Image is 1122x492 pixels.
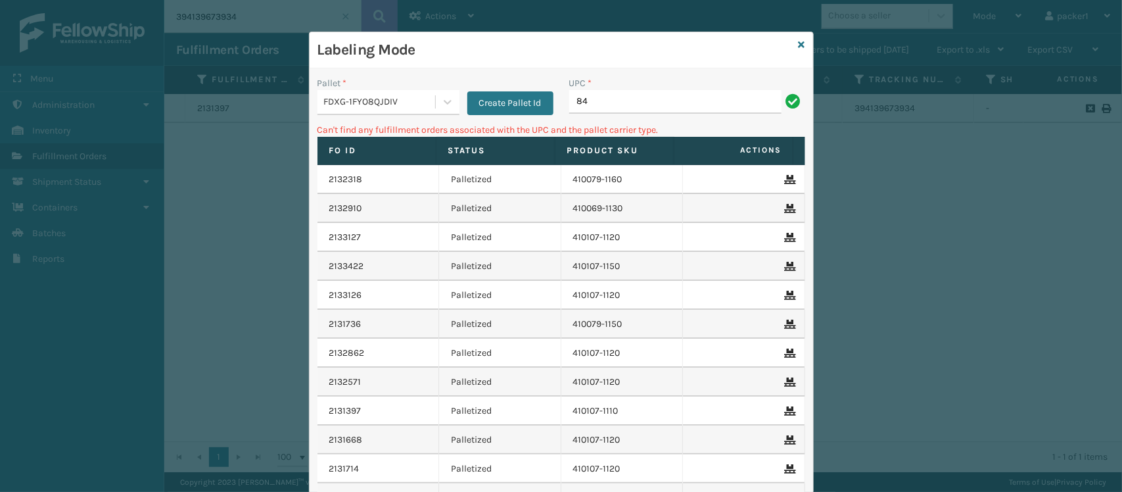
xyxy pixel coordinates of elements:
[561,455,684,483] td: 410107-1120
[329,289,362,302] a: 2133126
[448,145,543,157] label: Status
[439,223,561,252] td: Palletized
[329,318,362,331] a: 2131736
[561,310,684,339] td: 410079-1150
[439,455,561,483] td: Palletized
[329,433,363,447] a: 2131668
[317,76,347,90] label: Pallet
[569,76,592,90] label: UPC
[439,165,561,194] td: Palletized
[439,252,561,281] td: Palletized
[329,347,365,360] a: 2132862
[785,233,793,242] i: Remove From Pallet
[561,252,684,281] td: 410107-1150
[329,462,360,476] a: 2131714
[329,202,362,215] a: 2132910
[329,405,362,418] a: 2131397
[467,91,553,115] button: Create Pallet Id
[329,260,364,273] a: 2133422
[785,204,793,213] i: Remove From Pallet
[439,397,561,426] td: Palletized
[561,281,684,310] td: 410107-1120
[329,173,363,186] a: 2132318
[561,223,684,252] td: 410107-1120
[317,40,793,60] h3: Labeling Mode
[785,378,793,387] i: Remove From Pallet
[439,368,561,397] td: Palletized
[785,435,793,445] i: Remove From Pallet
[785,291,793,300] i: Remove From Pallet
[329,376,362,389] a: 2132571
[561,165,684,194] td: 410079-1160
[439,310,561,339] td: Palletized
[785,464,793,474] i: Remove From Pallet
[324,95,436,109] div: FDXG-1FYO8QJDIV
[439,281,561,310] td: Palletized
[785,349,793,358] i: Remove From Pallet
[439,194,561,223] td: Palletized
[785,262,793,271] i: Remove From Pallet
[317,123,805,137] p: Can't find any fulfillment orders associated with the UPC and the pallet carrier type.
[785,320,793,329] i: Remove From Pallet
[561,397,684,426] td: 410107-1110
[561,194,684,223] td: 410069-1130
[439,339,561,368] td: Palletized
[785,406,793,416] i: Remove From Pallet
[567,145,662,157] label: Product SKU
[439,426,561,455] td: Palletized
[329,145,424,157] label: Fo Id
[678,139,790,161] span: Actions
[785,175,793,184] i: Remove From Pallet
[329,231,362,244] a: 2133127
[561,426,684,455] td: 410107-1120
[561,368,684,397] td: 410107-1120
[561,339,684,368] td: 410107-1120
